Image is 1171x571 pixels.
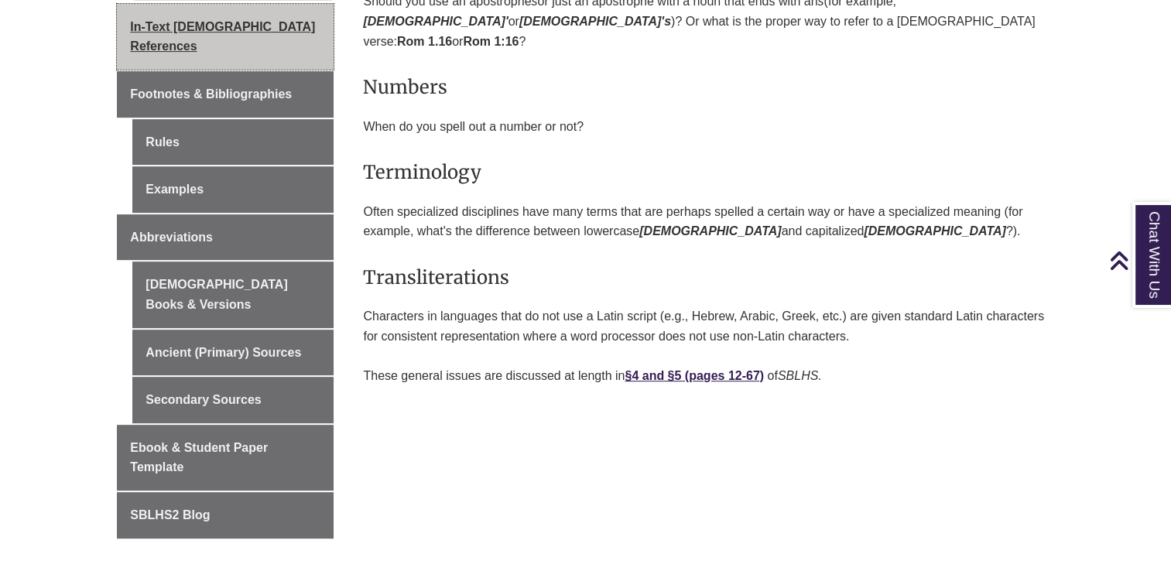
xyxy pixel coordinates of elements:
em: [DEMOGRAPHIC_DATA] [864,224,1005,238]
span: or [508,15,519,28]
em: [DEMOGRAPHIC_DATA]'s [519,15,671,28]
span: SBLHS2 Blog [130,508,210,521]
span: of [767,369,777,382]
a: Abbreviations [117,214,334,261]
a: Footnotes & Bibliographies [117,71,334,118]
em: [DEMOGRAPHIC_DATA] [639,224,781,238]
a: pages 12-67) [689,369,764,382]
a: Secondary Sources [132,377,334,423]
em: SBLHS. [778,369,822,382]
a: Ebook & Student Paper Template [117,425,334,491]
span: or [452,35,463,48]
em: [DEMOGRAPHIC_DATA]' [363,15,508,28]
span: Transliterations [363,265,509,289]
span: In-Text [DEMOGRAPHIC_DATA] References [130,20,315,53]
a: [DEMOGRAPHIC_DATA] Books & Versions [132,262,334,327]
a: Rules [132,119,334,166]
span: ? [519,35,526,48]
a: SBLHS2 Blog [117,492,334,539]
a: Ancient (Primary) Sources [132,330,334,376]
span: Abbreviations [130,231,213,244]
strong: Rom 1.16 [397,35,452,48]
span: Ebook & Student Paper Template [130,441,268,474]
span: When do you spell out a number or not? [363,120,584,133]
a: In-Text [DEMOGRAPHIC_DATA] References [117,4,334,70]
span: Numbers [363,75,447,99]
a: §4 and §5 ( [625,369,689,382]
span: ?). [1006,224,1021,238]
span: Terminology [363,160,481,184]
a: Back to Top [1109,250,1167,271]
strong: Rom 1:16 [463,35,519,48]
span: )? Or what is the proper way to refer to a [DEMOGRAPHIC_DATA] verse: [363,15,1035,48]
span: Footnotes & Bibliographies [130,87,292,101]
p: These general issues are discussed at length in [363,360,1047,392]
span: and capitalized [782,224,865,238]
span: Characters in languages that do not use a Latin script (e.g., Hebrew, Arabic, Greek, etc.) are gi... [363,309,1044,343]
span: Often specialized disciplines have many terms that are perhaps spelled a certain way or have a sp... [363,205,1022,238]
a: Examples [132,166,334,213]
